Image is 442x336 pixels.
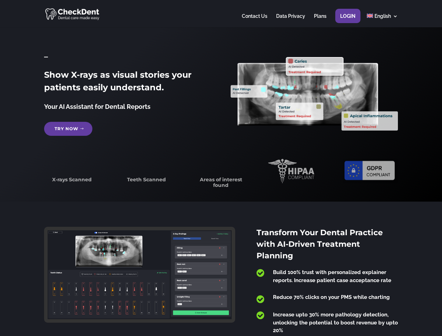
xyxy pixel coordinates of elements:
[273,294,390,300] span: Reduce 70% clicks on your PMS while charting
[276,14,305,27] a: Data Privacy
[194,177,249,191] h3: Areas of interest found
[314,14,327,27] a: Plans
[273,311,398,334] span: Increase upto 30% more pathology detection, unlocking the potential to boost revenue by upto 20%
[242,14,267,27] a: Contact Us
[257,228,383,260] span: Transform Your Dental Practice with AI-Driven Treatment Planning
[374,13,391,19] span: English
[119,177,174,186] h3: Teeth Scanned
[44,122,92,136] a: Try Now
[45,7,100,21] img: CheckDent AI
[257,311,264,320] span: 
[44,177,99,186] h3: X-rays Scanned
[257,268,264,278] span: 
[273,269,391,283] span: Build 100% trust with personalized explainer reports. Increase patient case acceptance rate
[44,103,150,110] span: Your AI Assistant for Dental Reports
[44,49,48,59] span: _
[367,14,398,27] a: English
[44,69,211,97] h2: Show X-rays as visual stories your patients easily understand.
[340,14,356,27] a: Login
[231,57,398,131] img: X_Ray_annotated
[257,295,264,304] span: 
